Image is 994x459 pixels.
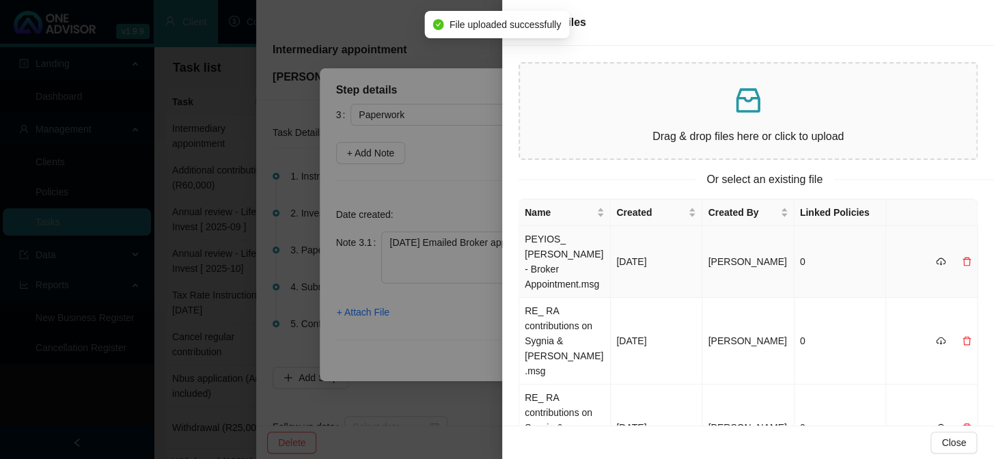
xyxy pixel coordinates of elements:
[936,257,945,266] span: cloud-download
[795,199,886,226] th: Linked Policies
[930,432,977,454] button: Close
[732,84,764,117] span: inbox
[611,199,702,226] th: Created
[936,423,945,432] span: cloud-download
[433,19,444,30] span: check-circle
[611,226,702,298] td: [DATE]
[708,205,777,220] span: Created By
[520,64,976,158] span: inboxDrag & drop files here or click to upload
[962,423,971,432] span: delete
[708,422,786,433] span: [PERSON_NAME]
[702,199,794,226] th: Created By
[695,171,833,188] span: Or select an existing file
[708,335,786,346] span: [PERSON_NAME]
[616,205,685,220] span: Created
[795,298,886,385] td: 0
[531,128,965,145] p: Drag & drop files here or click to upload
[524,16,586,28] span: Attach Files
[795,226,886,298] td: 0
[525,205,594,220] span: Name
[450,17,561,32] span: File uploaded successfully
[519,199,611,226] th: Name
[962,336,971,346] span: delete
[519,298,611,385] td: RE_ RA contributions on Sygnia & [PERSON_NAME].msg
[941,435,966,450] span: Close
[962,257,971,266] span: delete
[936,336,945,346] span: cloud-download
[519,226,611,298] td: PEYIOS_ [PERSON_NAME] - Broker Appointment.msg
[611,298,702,385] td: [DATE]
[708,256,786,267] span: [PERSON_NAME]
